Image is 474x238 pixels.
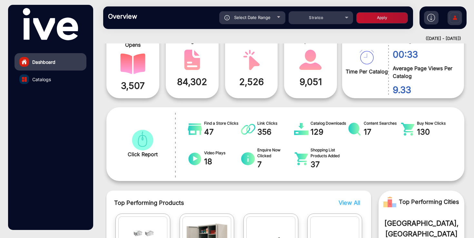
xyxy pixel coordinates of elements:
[239,50,264,70] img: catalog
[337,198,359,207] button: View All
[427,14,435,22] img: h2download.svg
[97,35,461,42] div: ([DATE] - [DATE])
[241,123,255,136] img: catalog
[364,120,401,126] span: Content Searches
[257,147,294,159] span: Enquire Now Clicked
[32,76,51,83] span: Catalogs
[32,59,55,65] span: Dashboard
[393,83,454,97] span: 9.33
[294,152,309,165] img: catalog
[108,13,198,20] h3: Overview
[417,120,454,126] span: Buy Now Clicks
[188,123,202,136] img: catalog
[311,159,348,170] span: 37
[204,156,241,167] span: 18
[393,48,454,61] span: 00:33
[360,50,374,64] img: catalog
[111,79,154,92] span: 3,507
[339,199,360,206] span: View All
[399,195,459,208] span: Top Performing Cities
[130,130,155,150] img: catalog
[356,12,408,24] button: Apply
[204,120,241,126] span: Find a Store Clicks
[230,75,273,89] span: 2,526
[128,150,158,158] span: Click Report
[393,64,454,80] span: Average Page Views Per Catalog
[298,50,323,70] img: catalog
[180,50,205,70] img: catalog
[204,150,241,156] span: Video Plays
[15,71,86,88] a: Catalogs
[15,53,86,71] a: Dashboard
[311,120,348,126] span: Catalog Downloads
[364,126,401,138] span: 17
[234,15,271,20] span: Select Date Range
[21,59,27,65] img: home
[114,198,303,207] span: Top Performing Products
[383,195,396,208] img: Rank image
[257,159,294,170] span: 7
[120,53,145,74] img: catalog
[400,123,415,136] img: catalog
[257,120,294,126] span: Link Clicks
[257,126,294,138] span: 356
[311,147,348,159] span: Shopping List Products Added
[241,152,255,165] img: catalog
[417,126,454,138] span: 130
[23,8,78,40] img: vmg-logo
[171,75,214,89] span: 84,302
[294,123,309,136] img: catalog
[448,7,462,30] img: Sign%20Up.svg
[204,126,241,138] span: 47
[347,123,362,136] img: catalog
[309,15,323,20] span: Stratco
[22,77,27,82] img: catalog
[224,15,230,20] img: icon
[311,126,348,138] span: 129
[188,152,202,165] img: catalog
[289,75,332,89] span: 9,051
